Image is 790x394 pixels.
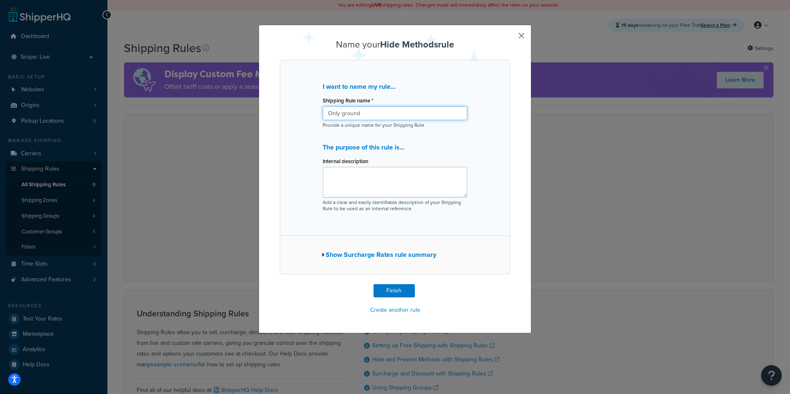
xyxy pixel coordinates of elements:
[321,249,436,261] button: Show Surcharge Rates rule summary
[280,40,510,50] h3: Name your
[323,142,467,153] p: The purpose of this rule is...
[323,158,368,164] label: Internal description
[368,304,423,316] button: Create another rule
[323,97,373,104] label: Shipping Rule name *
[323,81,467,93] p: I want to name my rule...
[380,38,454,51] strong: Hide Methods rule
[323,122,467,128] p: Provide a unique name for your Shipping Rule
[303,31,487,93] img: stars_bg.png
[323,199,467,212] p: Add a clear and easily identifiable description of your Shipping Rule to be used as an internal r...
[374,284,415,297] button: Finish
